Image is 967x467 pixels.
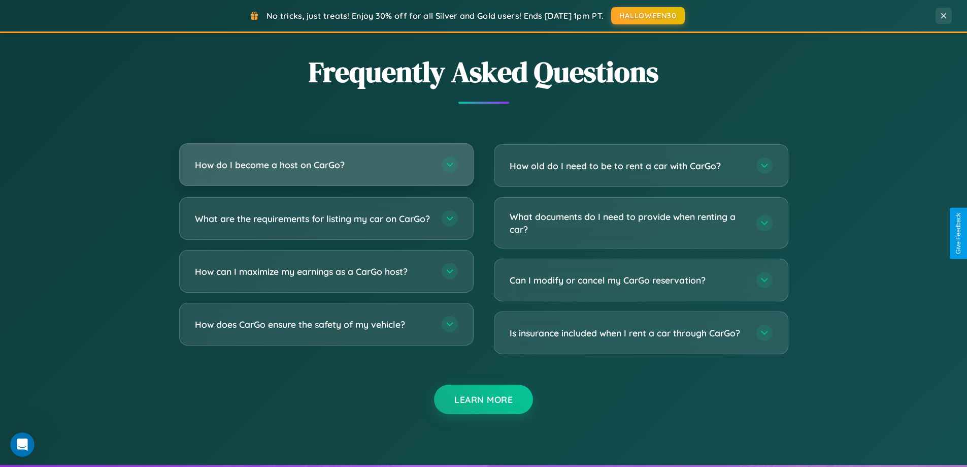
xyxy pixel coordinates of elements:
h3: How does CarGo ensure the safety of my vehicle? [195,318,431,331]
h2: Frequently Asked Questions [179,52,788,91]
button: HALLOWEEN30 [611,7,685,24]
span: No tricks, just treats! Enjoy 30% off for all Silver and Gold users! Ends [DATE] 1pm PT. [266,11,604,21]
div: Give Feedback [955,213,962,254]
h3: Can I modify or cancel my CarGo reservation? [510,274,746,287]
button: Learn More [434,385,533,414]
h3: What documents do I need to provide when renting a car? [510,210,746,235]
iframe: Intercom live chat [10,432,35,457]
h3: How can I maximize my earnings as a CarGo host? [195,265,431,278]
h3: What are the requirements for listing my car on CarGo? [195,212,431,225]
h3: How old do I need to be to rent a car with CarGo? [510,160,746,172]
h3: How do I become a host on CarGo? [195,159,431,171]
h3: Is insurance included when I rent a car through CarGo? [510,327,746,339]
